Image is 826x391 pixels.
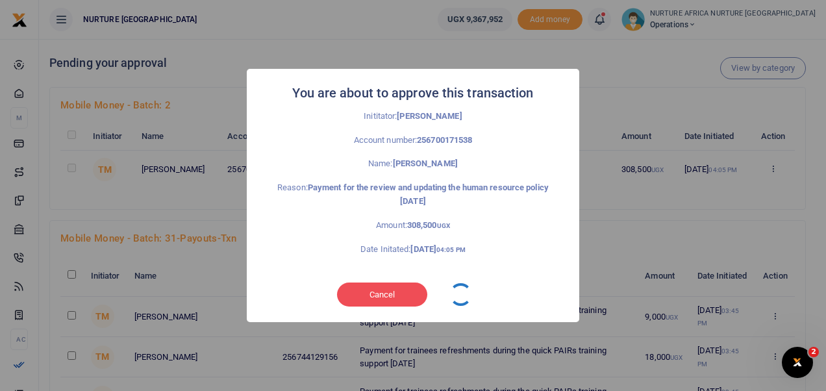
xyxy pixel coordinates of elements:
[275,181,551,208] p: Reason:
[275,219,551,233] p: Amount:
[275,134,551,147] p: Account number:
[407,220,450,230] strong: 308,500
[436,246,466,253] small: 04:05 PM
[397,111,462,121] strong: [PERSON_NAME]
[337,283,427,307] button: Cancel
[275,157,551,171] p: Name:
[437,222,450,229] small: UGX
[417,135,472,145] strong: 256700171538
[275,243,551,257] p: Date Initated:
[393,158,458,168] strong: [PERSON_NAME]
[782,347,813,378] iframe: Intercom live chat
[292,82,533,105] h2: You are about to approve this transaction
[308,183,549,206] strong: Payment for the review and updating the human resource policy [DATE]
[410,244,465,254] strong: [DATE]
[808,347,819,357] span: 2
[275,110,551,123] p: Inititator:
